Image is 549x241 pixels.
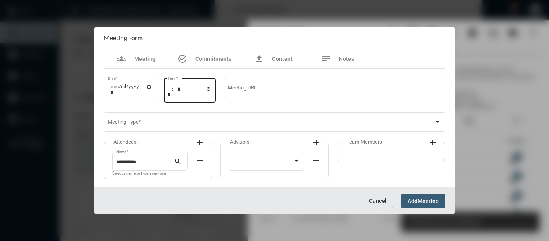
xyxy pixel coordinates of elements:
button: Cancel [363,194,393,208]
mat-icon: remove [311,156,321,165]
button: AddMeeting [401,194,445,208]
mat-icon: notes [321,54,331,64]
span: Commitments [195,56,231,62]
mat-icon: remove [195,156,205,165]
span: Notes [339,56,354,62]
label: Attendees: [109,139,142,145]
h2: Meeting Form [104,34,143,41]
mat-icon: task_alt [178,54,187,64]
span: Add [408,198,418,204]
mat-icon: file_upload [254,54,264,64]
span: Cancel [369,198,387,204]
label: Team Members: [342,139,387,145]
mat-hint: Select a name or type a new one [112,171,166,176]
mat-icon: add [311,138,321,147]
span: Content [272,56,293,62]
mat-icon: search [174,157,184,167]
label: Advisors: [226,139,255,145]
mat-icon: groups [117,54,126,64]
mat-icon: add [428,138,438,147]
span: Meeting [134,56,156,62]
span: Meeting [418,198,439,204]
mat-icon: add [195,138,205,147]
